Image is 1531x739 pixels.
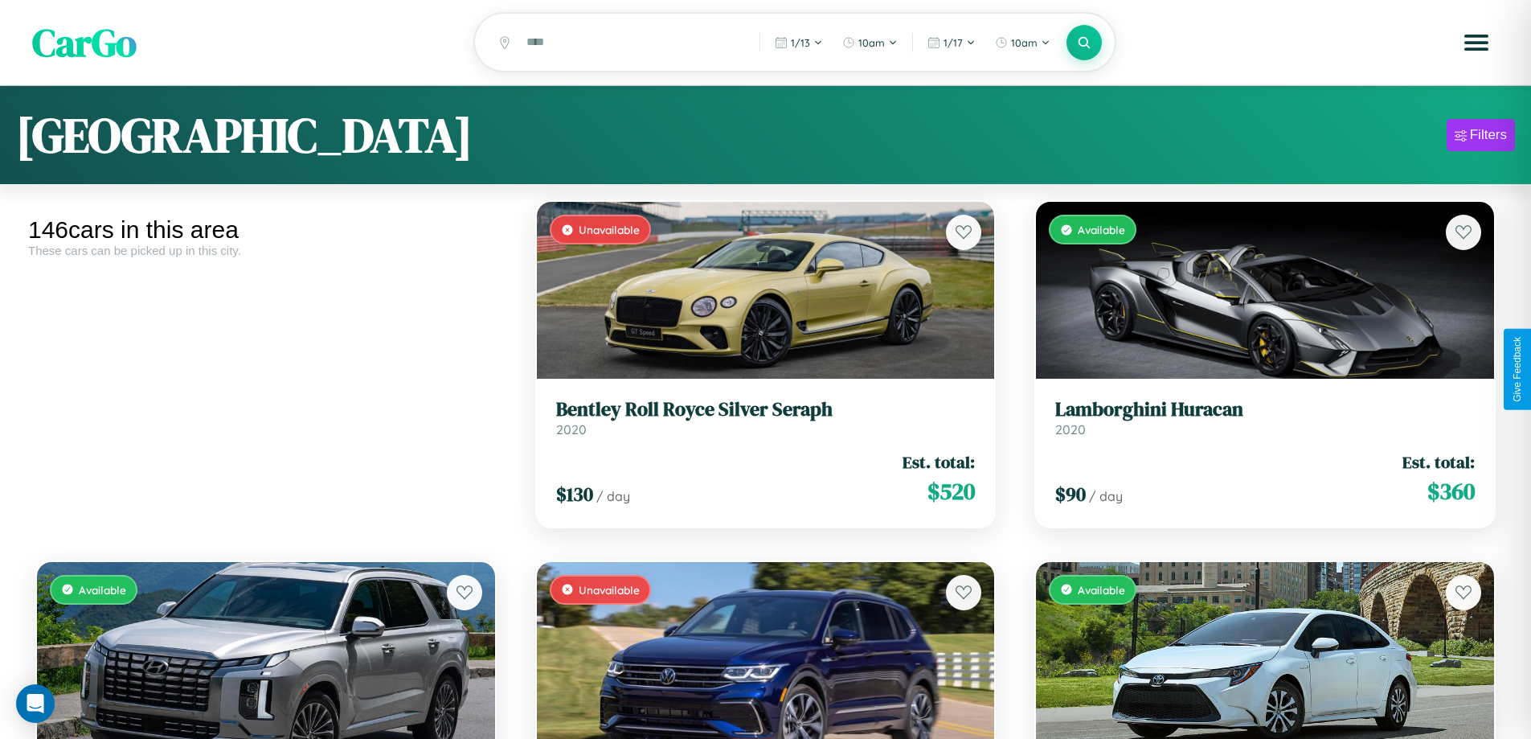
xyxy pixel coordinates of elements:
div: These cars can be picked up in this city. [28,244,504,257]
div: Open Intercom Messenger [16,684,55,723]
span: 2020 [556,421,587,437]
span: / day [1089,488,1123,504]
button: 10am [834,30,906,55]
span: Est. total: [903,450,975,474]
span: 1 / 17 [944,36,963,49]
h3: Lamborghini Huracan [1055,398,1475,421]
span: 10am [858,36,885,49]
span: Available [1078,223,1125,236]
button: 1/13 [767,30,831,55]
span: $ 90 [1055,481,1086,507]
span: 10am [1011,36,1038,49]
h3: Bentley Roll Royce Silver Seraph [556,398,976,421]
span: Est. total: [1402,450,1475,474]
span: Available [1078,583,1125,597]
h1: [GEOGRAPHIC_DATA] [16,102,473,168]
button: 10am [987,30,1058,55]
a: Bentley Roll Royce Silver Seraph2020 [556,398,976,437]
span: / day [596,488,630,504]
div: 146 cars in this area [28,216,504,244]
span: $ 360 [1427,475,1475,507]
button: 1/17 [919,30,984,55]
span: Unavailable [579,583,640,597]
span: Available [79,583,126,597]
div: Filters [1470,127,1507,143]
span: $ 520 [927,475,975,507]
button: Filters [1447,119,1515,151]
button: Open menu [1454,20,1499,65]
a: Lamborghini Huracan2020 [1055,398,1475,437]
span: $ 130 [556,481,593,507]
span: 1 / 13 [791,36,810,49]
span: Unavailable [579,223,640,236]
span: 2020 [1055,421,1086,437]
span: CarGo [32,16,137,69]
div: Give Feedback [1512,337,1523,402]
